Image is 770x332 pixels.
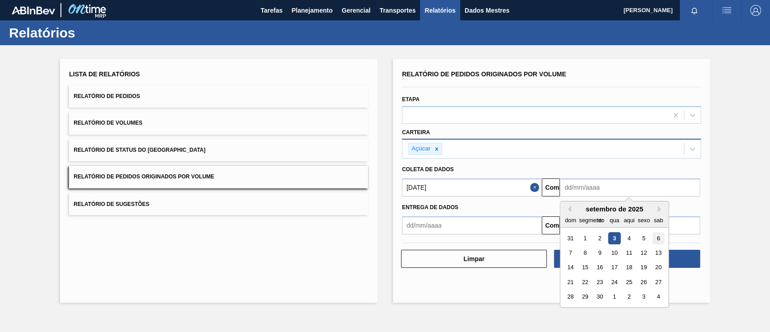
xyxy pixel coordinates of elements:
[609,247,621,259] div: Escolha quarta-feira, 10 de setembro de 2025
[582,279,588,285] font: 22
[611,264,618,271] font: 17
[594,262,606,274] div: Escolha terça-feira, 16 de setembro de 2025
[567,294,574,300] font: 28
[565,206,571,212] button: Mês Anterior
[291,7,332,14] font: Planejamento
[638,232,650,244] div: Escolha sexta-feira, 5 de setembro de 2025
[609,291,621,303] div: Escolha quarta-feira, 1 de outubro de 2025
[638,247,650,259] div: Escolha sexta-feira, 12 de setembro de 2025
[611,279,618,285] font: 24
[579,247,591,259] div: Escolha segunda-feira, 8 de setembro de 2025
[641,264,647,271] font: 19
[579,262,591,274] div: Escolha segunda-feira, 15 de setembro de 2025
[582,264,588,271] font: 15
[657,235,660,242] font: 6
[627,235,631,242] font: 4
[641,249,647,256] font: 12
[12,6,55,14] img: TNhmsLtSVTkK8tSr43FrP2fwEKptu5GPRR3wAAAABJRU5ErkJggg==
[584,249,587,256] font: 8
[597,279,603,285] font: 23
[564,247,576,259] div: Escolha domingo, 7 de setembro de 2025
[402,166,454,173] font: Coleta de dados
[567,264,574,271] font: 14
[655,249,662,256] font: 13
[627,294,631,300] font: 2
[542,178,560,196] button: Comeu
[564,276,576,288] div: Escolha domingo, 21 de setembro de 2025
[463,255,484,262] font: Limpar
[69,85,368,108] button: Relatório de Pedidos
[613,235,616,242] font: 3
[610,217,619,224] font: qua
[638,217,650,224] font: sexo
[424,7,455,14] font: Relatórios
[638,262,650,274] div: Escolha sexta-feira, 19 de setembro de 2025
[586,205,644,213] font: setembro de 2025
[657,294,660,300] font: 4
[594,291,606,303] div: Escolha terça-feira, 30 de setembro de 2025
[9,25,75,40] font: Relatórios
[596,217,603,224] font: ter
[597,294,603,300] font: 30
[652,262,664,274] div: Escolha sábado, 20 de setembro de 2025
[626,249,632,256] font: 11
[402,96,420,103] font: Etapa
[567,235,574,242] font: 31
[624,217,635,224] font: aqui
[641,279,647,285] font: 26
[638,276,650,288] div: Escolha sexta-feira, 26 de setembro de 2025
[579,232,591,244] div: Escolha segunda-feira, 1 de setembro de 2025
[594,232,606,244] div: Escolha terça-feira, 2 de setembro de 2025
[594,276,606,288] div: Escolha terça-feira, 23 de setembro de 2025
[402,178,542,196] input: dd/mm/aaaa
[579,276,591,288] div: Escolha segunda-feira, 22 de setembro de 2025
[69,166,368,188] button: Relatório de Pedidos Originados por Volume
[579,217,604,224] font: segmento
[74,93,140,99] font: Relatório de Pedidos
[411,145,430,152] font: Açúcar
[379,7,415,14] font: Transportes
[652,247,664,259] div: Escolha sábado, 13 de setembro de 2025
[655,279,662,285] font: 27
[623,262,635,274] div: Escolha quinta-feira, 18 de setembro de 2025
[623,7,673,14] font: [PERSON_NAME]
[598,249,601,256] font: 9
[402,70,566,78] font: Relatório de Pedidos Originados por Volume
[545,184,566,191] font: Comeu
[655,264,662,271] font: 20
[652,291,664,303] div: Escolha sábado, 4 de outubro de 2025
[623,232,635,244] div: Escolha quinta-feira, 4 de setembro de 2025
[654,217,664,224] font: sab
[652,232,664,244] div: Escolha sábado, 6 de setembro de 2025
[564,232,576,244] div: Escolha domingo, 31 de agosto de 2025
[74,120,142,126] font: Relatório de Volumes
[554,250,700,268] button: Download
[626,264,632,271] font: 18
[579,291,591,303] div: Escolha segunda-feira, 29 de setembro de 2025
[402,204,458,210] font: Entrega de dados
[582,294,588,300] font: 29
[69,70,140,78] font: Lista de Relatórios
[642,294,646,300] font: 3
[401,250,547,268] button: Limpar
[465,7,510,14] font: Dados Mestres
[594,247,606,259] div: Escolha terça-feira, 9 de setembro de 2025
[74,174,214,180] font: Relatório de Pedidos Originados por Volume
[74,201,149,207] font: Relatório de Sugestões
[658,206,664,212] button: Próximo mês
[623,247,635,259] div: Escolha quinta-feira, 11 de setembro de 2025
[402,216,542,234] input: dd/mm/aaaa
[565,217,576,224] font: dom
[642,235,646,242] font: 5
[623,291,635,303] div: Escolha quinta-feira, 2 de outubro de 2025
[564,262,576,274] div: Escolha domingo, 14 de setembro de 2025
[584,235,587,242] font: 1
[402,129,430,136] font: Carteira
[261,7,283,14] font: Tarefas
[341,7,370,14] font: Gerencial
[560,178,700,196] input: dd/mm/aaaa
[623,276,635,288] div: Escolha quinta-feira, 25 de setembro de 2025
[69,193,368,215] button: Relatório de Sugestões
[564,291,576,303] div: Escolha domingo, 28 de setembro de 2025
[569,249,572,256] font: 7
